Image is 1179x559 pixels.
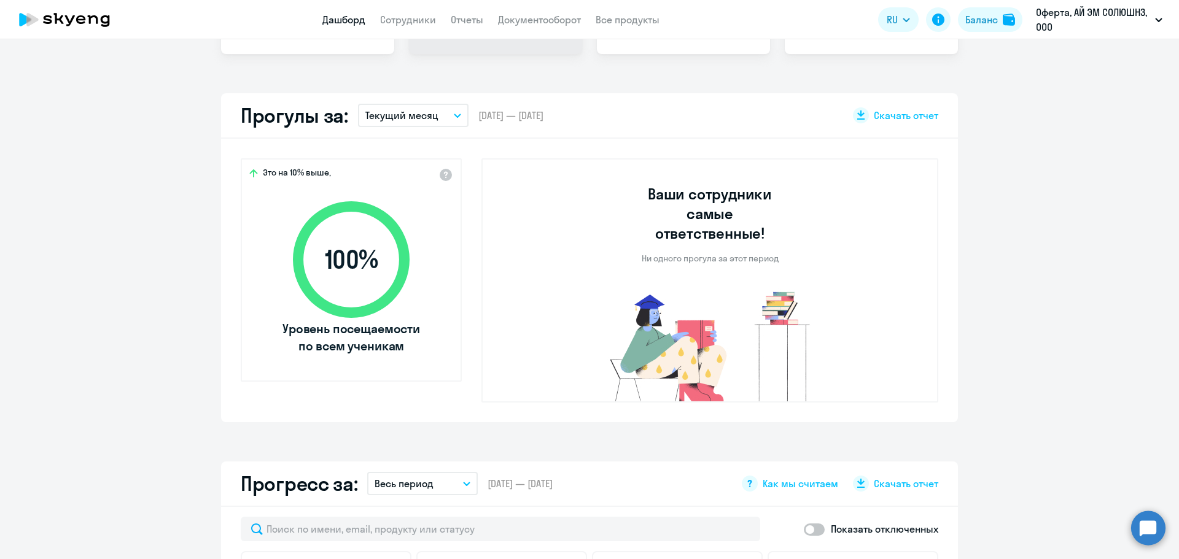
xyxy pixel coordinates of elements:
[878,7,919,32] button: RU
[281,320,422,355] span: Уровень посещаемости по всем ученикам
[380,13,436,26] a: Сотрудники
[241,471,357,496] h2: Прогресс за:
[241,517,760,541] input: Поиск по имени, email, продукту или статусу
[367,472,478,495] button: Весь период
[358,104,469,127] button: Текущий месяц
[322,13,365,26] a: Дашборд
[451,13,483,26] a: Отчеты
[1030,5,1169,34] button: Оферта, АЙ ЭМ СОЛЮШНЗ, ООО
[281,245,422,274] span: 100 %
[263,167,331,182] span: Это на 10% выше,
[642,253,779,264] p: Ни одного прогула за этот период
[498,13,581,26] a: Документооборот
[958,7,1022,32] button: Балансbalance
[365,108,438,123] p: Текущий месяц
[965,12,998,27] div: Баланс
[887,12,898,27] span: RU
[1003,13,1015,26] img: balance
[874,109,938,122] span: Скачать отчет
[478,109,543,122] span: [DATE] — [DATE]
[763,477,838,490] span: Как мы считаем
[831,522,938,536] p: Показать отключенных
[488,477,553,490] span: [DATE] — [DATE]
[874,477,938,490] span: Скачать отчет
[631,184,789,243] h3: Ваши сотрудники самые ответственные!
[587,288,833,401] img: no-truants
[596,13,660,26] a: Все продукты
[1036,5,1150,34] p: Оферта, АЙ ЭМ СОЛЮШНЗ, ООО
[375,476,434,491] p: Весь период
[241,103,348,128] h2: Прогулы за:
